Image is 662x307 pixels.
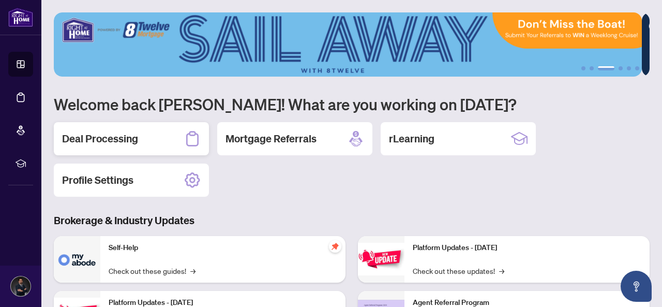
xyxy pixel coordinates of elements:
[413,242,641,254] p: Platform Updates - [DATE]
[54,236,100,283] img: Self-Help
[619,66,623,70] button: 4
[635,66,639,70] button: 6
[190,265,195,276] span: →
[109,265,195,276] a: Check out these guides!→
[581,66,585,70] button: 1
[62,173,133,187] h2: Profile Settings
[413,265,504,276] a: Check out these updates!→
[225,131,317,146] h2: Mortgage Referrals
[54,94,650,114] h1: Welcome back [PERSON_NAME]! What are you working on [DATE]?
[389,131,434,146] h2: rLearning
[590,66,594,70] button: 2
[54,213,650,228] h3: Brokerage & Industry Updates
[621,271,652,302] button: Open asap
[11,276,31,296] img: Profile Icon
[8,8,33,27] img: logo
[109,242,337,254] p: Self-Help
[627,66,631,70] button: 5
[54,12,642,77] img: Slide 2
[62,131,138,146] h2: Deal Processing
[598,66,614,70] button: 3
[329,240,341,253] span: pushpin
[358,243,404,275] img: Platform Updates - June 23, 2025
[499,265,504,276] span: →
